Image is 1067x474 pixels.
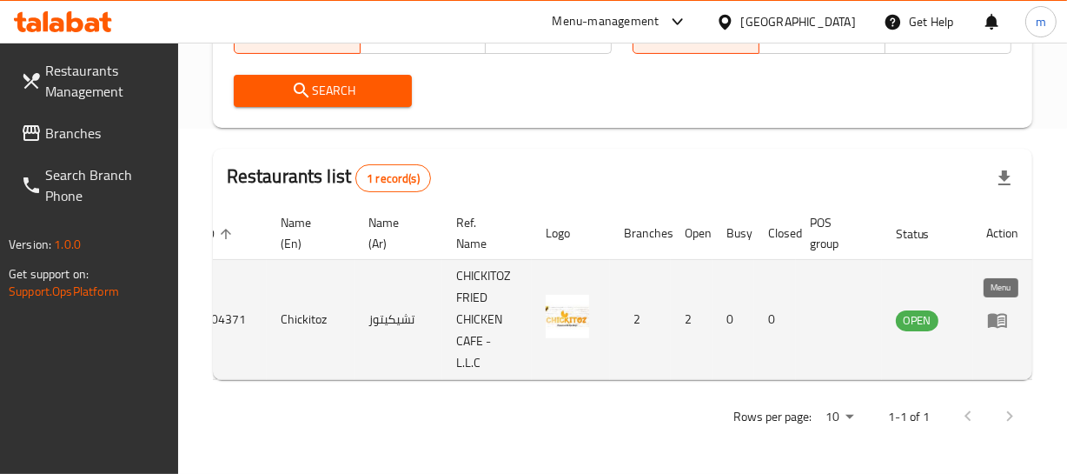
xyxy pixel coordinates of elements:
p: Rows per page: [733,406,812,428]
table: enhanced table [190,207,1033,380]
span: Version: [9,233,51,256]
th: Logo [532,207,610,260]
span: m [1036,12,1046,31]
span: Branches [45,123,164,144]
button: Search [234,75,413,107]
span: OPEN [896,310,938,330]
a: Restaurants Management [7,50,178,112]
div: OPEN [896,310,938,331]
span: 1.0.0 [54,233,81,256]
span: Status [896,224,952,244]
h2: Restaurants list [227,164,431,192]
div: [GEOGRAPHIC_DATA] [741,12,856,31]
span: 1 record(s) [356,170,430,187]
td: CHICKITOZ FRIED CHICKEN CAFE - L.L.C [442,260,532,380]
span: All [640,24,752,50]
span: No [892,24,1004,50]
span: Search Branch Phone [45,164,164,206]
td: Chickitoz [267,260,355,380]
span: Name (Ar) [368,212,421,254]
td: 704371 [190,260,267,380]
span: Restaurants Management [45,60,164,102]
div: Menu-management [553,11,659,32]
td: 2 [610,260,671,380]
span: Get support on: [9,263,89,285]
span: Name (En) [281,212,334,254]
span: Yes [766,24,878,50]
th: Busy [712,207,754,260]
a: Branches [7,112,178,154]
span: All [242,24,354,50]
td: 2 [671,260,712,380]
th: Open [671,207,712,260]
a: Support.OpsPlatform [9,280,119,303]
span: ID [204,224,237,244]
p: 1-1 of 1 [888,406,930,428]
span: POS group [810,212,861,254]
th: Branches [610,207,671,260]
img: Chickitoz [546,295,589,338]
div: Rows per page: [818,404,860,431]
span: Ref. Name [456,212,511,254]
td: 0 [712,260,754,380]
th: Action [973,207,1033,260]
span: Search [248,80,399,102]
td: 0 [754,260,796,380]
a: Search Branch Phone [7,154,178,217]
td: تشيكيتوز [355,260,442,380]
span: TGO [368,24,480,50]
span: TMP [493,24,605,50]
th: Closed [754,207,796,260]
div: Export file [984,157,1025,199]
